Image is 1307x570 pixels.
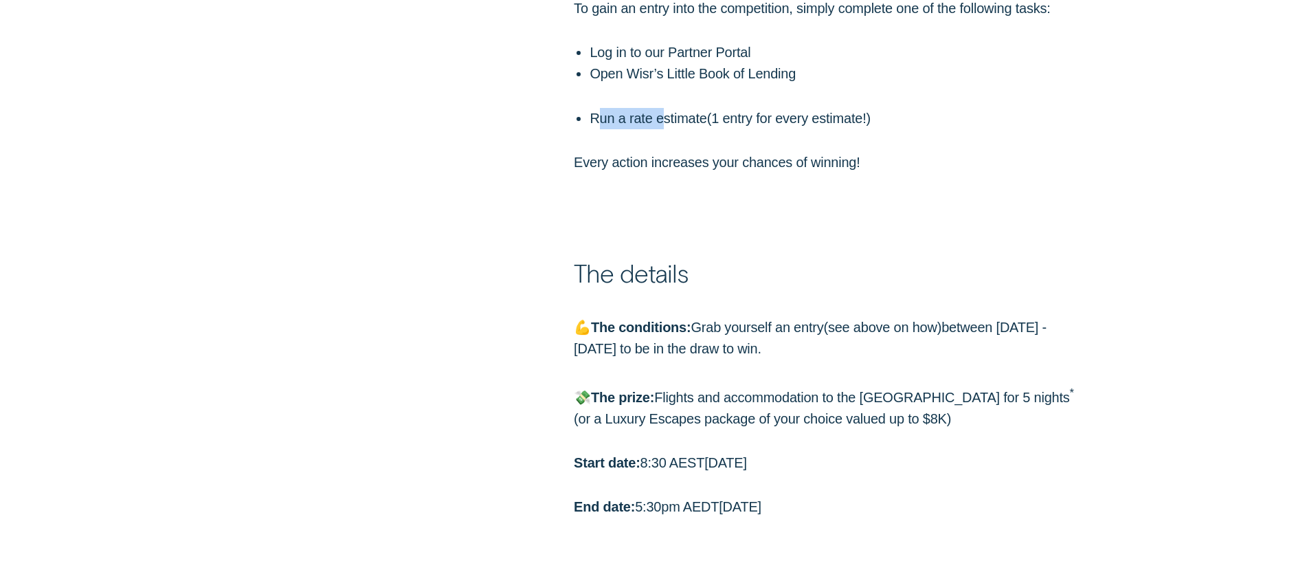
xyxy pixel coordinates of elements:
[591,320,691,335] strong: The conditions:
[590,42,1082,63] p: Log in to our Partner Portal
[574,382,1082,430] p: 💸 Flights and accommodation to the [GEOGRAPHIC_DATA] for 5 nights or a Luxury Escapes package of ...
[574,317,1082,360] p: 💪 Grab yourself an entry see above on how between [DATE] - [DATE] to be in the draw to win.
[590,108,1082,129] p: Run a rate estimate 1 entry for every estimate!
[707,111,711,126] span: (
[590,63,1082,85] p: Open Wisr’s Little Book of Lending
[574,452,1082,474] p: 8:30 AEST[DATE]
[866,111,870,126] span: )
[574,411,578,426] span: (
[937,320,941,335] span: )
[823,320,827,335] span: (
[947,411,951,426] span: )
[574,455,640,470] strong: Start date:
[574,499,635,514] strong: End date:
[574,152,1082,173] p: Every action increases your chances of winning!
[591,390,654,405] strong: The prize:
[574,258,688,287] strong: The details
[574,496,1082,518] p: 5:30pm AEDT[DATE]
